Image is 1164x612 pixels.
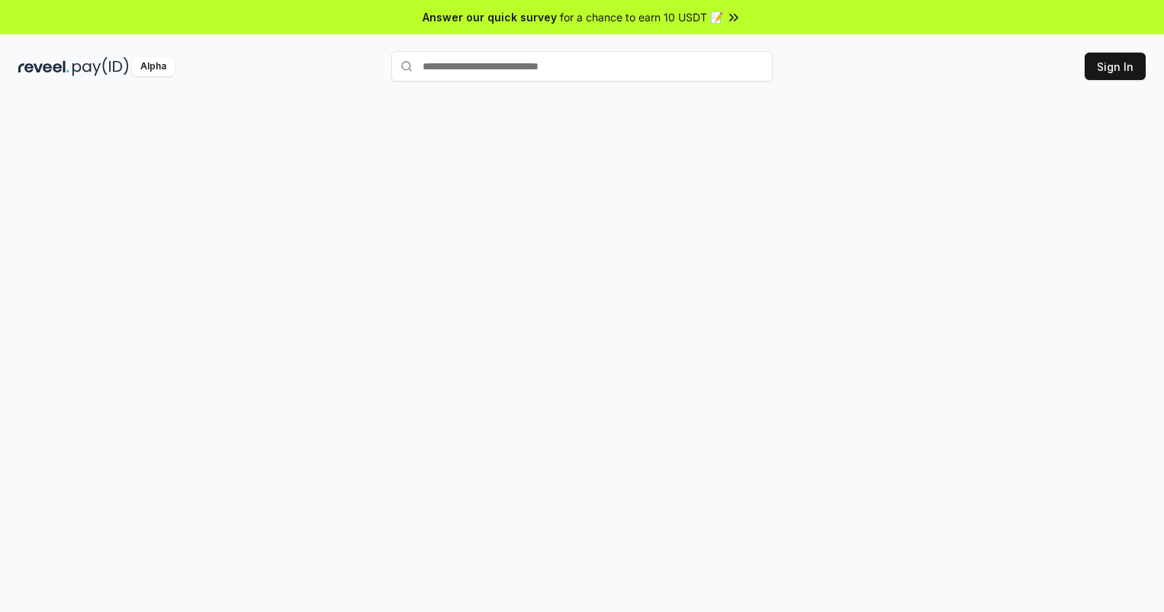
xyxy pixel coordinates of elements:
button: Sign In [1085,53,1146,80]
img: reveel_dark [18,57,69,76]
span: for a chance to earn 10 USDT 📝 [560,9,723,25]
img: pay_id [72,57,129,76]
span: Answer our quick survey [423,9,557,25]
div: Alpha [132,57,175,76]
